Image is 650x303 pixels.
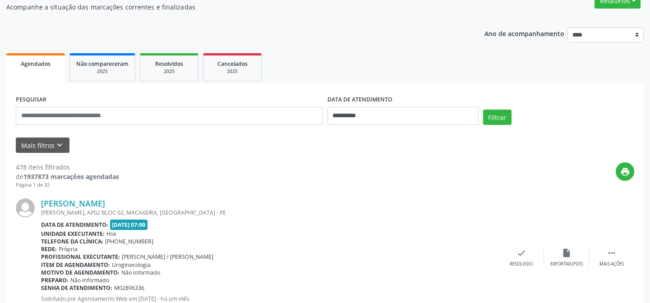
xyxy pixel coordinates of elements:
div: Exportar (PDF) [550,261,583,267]
img: img [16,198,35,217]
b: Preparo: [41,276,69,284]
b: Unidade executante: [41,230,105,238]
button: Mais filtroskeyboard_arrow_down [16,138,69,153]
span: Agendados [21,60,51,68]
div: Resolvido [510,261,533,267]
span: [PHONE_NUMBER] [105,238,153,245]
p: Ano de acompanhamento [484,28,564,39]
span: Não compareceram [76,60,129,68]
span: Não informado [70,276,109,284]
span: [DATE] 07:00 [110,220,148,230]
i:  [607,248,617,258]
b: Data de atendimento: [41,221,108,229]
div: 2025 [210,68,255,75]
i: insert_drive_file [562,248,572,258]
div: Página 1 de 32 [16,181,119,189]
span: M02896336 [114,284,144,292]
b: Item de agendamento: [41,261,110,269]
div: de [16,172,119,181]
span: Própria [59,245,78,253]
i: check [516,248,526,258]
p: Acompanhe a situação das marcações correntes e finalizadas [6,2,452,12]
label: DATA DE ATENDIMENTO [327,93,392,107]
i: print [620,167,630,177]
span: [PERSON_NAME] / [PERSON_NAME] [122,253,213,261]
strong: 1937873 marcações agendadas [23,172,119,181]
button: Filtrar [483,110,512,125]
span: Hse [106,230,116,238]
b: Motivo de agendamento: [41,269,120,276]
span: Não informado [121,269,160,276]
button: print [616,162,634,181]
b: Telefone da clínica: [41,238,103,245]
span: Resolvidos [155,60,183,68]
b: Profissional executante: [41,253,120,261]
a: [PERSON_NAME] [41,198,105,208]
i: keyboard_arrow_down [55,140,65,150]
div: 2025 [147,68,192,75]
span: Cancelados [217,60,248,68]
span: Uroginecologia [112,261,151,269]
label: PESQUISAR [16,93,46,107]
b: Rede: [41,245,57,253]
div: 478 itens filtrados [16,162,119,172]
div: Mais ações [599,261,624,267]
b: Senha de atendimento: [41,284,112,292]
div: [PERSON_NAME], AP02 BLOC 02, MACAXEIRA, [GEOGRAPHIC_DATA] - PE [41,209,499,216]
div: 2025 [76,68,129,75]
